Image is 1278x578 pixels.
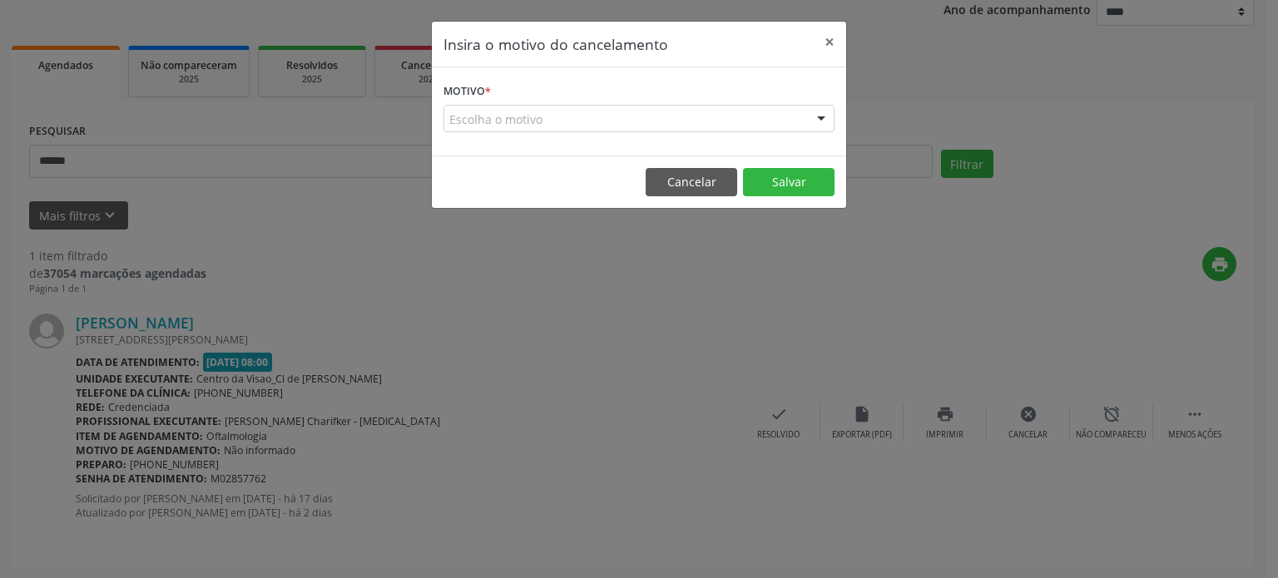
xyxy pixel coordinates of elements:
button: Cancelar [646,168,737,196]
button: Salvar [743,168,835,196]
span: Escolha o motivo [449,111,542,128]
button: Close [813,22,846,62]
label: Motivo [443,79,491,105]
h5: Insira o motivo do cancelamento [443,33,668,55]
